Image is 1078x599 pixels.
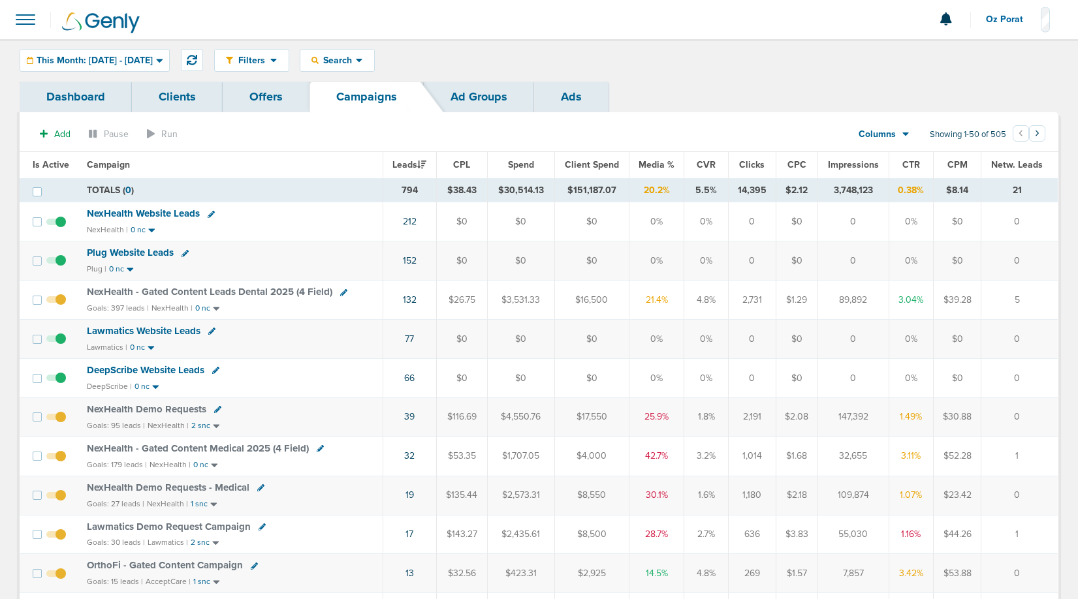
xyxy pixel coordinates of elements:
td: 4.8% [684,554,729,593]
td: $38.43 [436,178,487,202]
td: 636 [728,515,776,554]
td: 0% [629,241,684,281]
td: $1,707.05 [487,437,554,476]
td: $143.27 [436,515,487,554]
small: AcceptCare | [146,577,191,586]
td: 0 [728,202,776,241]
a: Clients [132,82,223,112]
a: 17 [405,529,413,540]
a: 13 [405,568,414,579]
td: 0% [684,320,729,359]
td: $0 [934,358,981,397]
a: 152 [403,255,417,266]
span: NexHealth Demo Requests [87,403,206,415]
span: Clicks [739,159,765,170]
td: $8,500 [554,515,629,554]
td: $2.08 [776,397,817,437]
td: 269 [728,554,776,593]
span: Lawmatics Website Leads [87,325,200,337]
a: Ads [534,82,609,112]
span: Media % [639,159,674,170]
td: 28.7% [629,515,684,554]
td: 5.5% [684,178,729,202]
span: NexHealth Demo Requests - Medical [87,482,249,493]
td: 14,395 [728,178,776,202]
td: $151,187.07 [554,178,629,202]
td: 0 [981,358,1058,397]
td: 1.49% [889,397,934,437]
small: 0 nc [193,460,208,470]
span: Leads [392,159,426,170]
td: 0% [889,320,934,359]
td: 55,030 [817,515,889,554]
td: 89,892 [817,281,889,320]
a: Offers [223,82,309,112]
small: 1 snc [193,577,210,587]
button: Add [33,125,78,144]
td: 0 [981,241,1058,281]
button: Go to next page [1029,125,1045,142]
span: Oz Porat [986,15,1032,24]
td: $2,435.61 [487,515,554,554]
td: 1,014 [728,437,776,476]
td: 0 [981,476,1058,515]
td: $39.28 [934,281,981,320]
td: $16,500 [554,281,629,320]
td: 1.16% [889,515,934,554]
td: 0 [817,241,889,281]
td: $2.18 [776,476,817,515]
span: DeepScribe Website Leads [87,364,204,376]
td: $1.57 [776,554,817,593]
td: $0 [776,202,817,241]
span: Search [319,55,356,66]
td: 0% [684,202,729,241]
td: 7,857 [817,554,889,593]
span: CPL [453,159,470,170]
small: Plug | [87,264,106,273]
td: $1.29 [776,281,817,320]
small: 0 nc [130,343,145,352]
td: 0 [817,358,889,397]
small: NexHealth | [147,499,188,508]
small: Goals: 27 leads | [87,499,144,509]
td: 0 [817,320,889,359]
td: 0 [817,202,889,241]
td: 32,655 [817,437,889,476]
small: DeepScribe | [87,382,132,391]
img: Genly [62,12,140,33]
td: $116.69 [436,397,487,437]
td: 0 [728,320,776,359]
td: $44.26 [934,515,981,554]
span: Filters [233,55,270,66]
td: 3.11% [889,437,934,476]
td: 1,180 [728,476,776,515]
a: 212 [403,216,417,227]
td: $0 [436,202,487,241]
td: $0 [487,202,554,241]
small: Goals: 397 leads | [87,303,149,313]
small: NexHealth | [87,225,128,234]
td: $0 [487,320,554,359]
span: NexHealth - Gated Content Leads Dental 2025 (4 Field) [87,286,332,298]
span: Spend [508,159,534,170]
a: 77 [405,333,414,345]
td: 109,874 [817,476,889,515]
td: 0 [728,358,776,397]
small: 0 nc [135,382,150,392]
td: 0% [889,202,934,241]
td: $0 [487,358,554,397]
td: 5 [981,281,1058,320]
td: $0 [487,241,554,281]
td: 21 [981,178,1058,202]
td: $0 [776,241,817,281]
td: 4.8% [684,281,729,320]
td: 1.6% [684,476,729,515]
td: $0 [554,320,629,359]
small: Goals: 179 leads | [87,460,147,470]
td: 147,392 [817,397,889,437]
td: $32.56 [436,554,487,593]
small: 2 snc [191,421,210,431]
td: 1 [981,437,1058,476]
td: 0% [629,202,684,241]
td: 2.7% [684,515,729,554]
